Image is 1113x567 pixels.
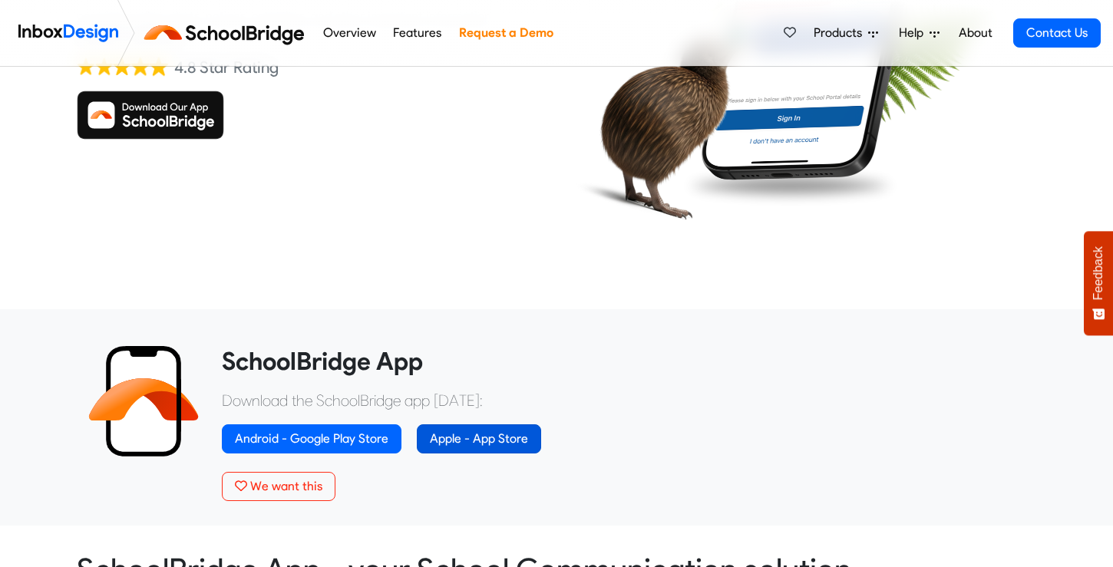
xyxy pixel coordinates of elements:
[222,346,1025,377] heading: SchoolBridge App
[222,389,1025,412] p: Download the SchoolBridge app [DATE]:
[954,18,996,48] a: About
[454,18,557,48] a: Request a Demo
[250,479,322,493] span: We want this
[899,24,930,42] span: Help
[814,24,868,42] span: Products
[389,18,446,48] a: Features
[893,18,946,48] a: Help
[222,472,335,501] button: We want this
[319,18,380,48] a: Overview
[1092,246,1105,300] span: Feedback
[1084,231,1113,335] button: Feedback - Show survey
[141,15,314,51] img: schoolbridge logo
[1013,18,1101,48] a: Contact Us
[174,56,279,79] div: 4.8 Star Rating
[77,91,224,140] img: Download SchoolBridge App
[808,18,884,48] a: Products
[679,162,901,209] img: shadow.png
[417,424,541,453] a: Apple - App Store
[222,424,401,453] a: Android - Google Play Store
[88,346,199,457] img: 2022_01_13_icon_sb_app.svg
